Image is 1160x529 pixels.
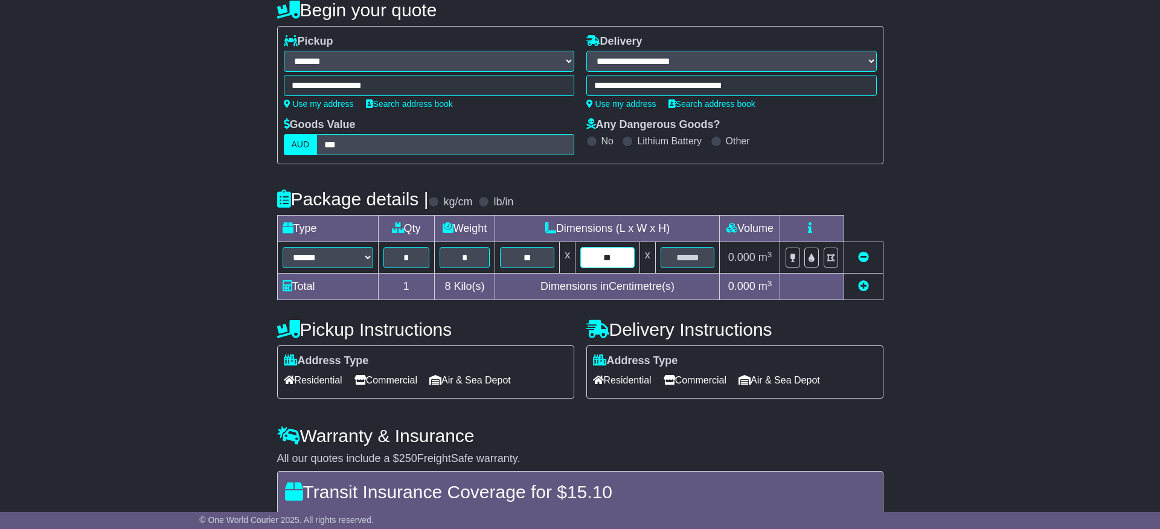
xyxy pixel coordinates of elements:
[284,118,356,132] label: Goods Value
[601,135,614,147] label: No
[443,196,472,209] label: kg/cm
[284,134,318,155] label: AUD
[720,216,780,242] td: Volume
[767,279,772,288] sup: 3
[277,216,378,242] td: Type
[277,274,378,300] td: Total
[858,280,869,292] a: Add new item
[284,371,342,390] span: Residential
[728,280,755,292] span: 0.000
[495,216,720,242] td: Dimensions (L x W x H)
[199,515,374,525] span: © One World Courier 2025. All rights reserved.
[586,118,720,132] label: Any Dangerous Goods?
[586,99,656,109] a: Use my address
[593,371,652,390] span: Residential
[399,452,417,464] span: 250
[567,482,612,502] span: 15.10
[495,274,720,300] td: Dimensions in Centimetre(s)
[586,35,642,48] label: Delivery
[429,371,511,390] span: Air & Sea Depot
[277,452,883,466] div: All our quotes include a $ FreightSafe warranty.
[284,354,369,368] label: Address Type
[639,242,655,274] td: x
[434,216,495,242] td: Weight
[277,189,429,209] h4: Package details |
[378,274,434,300] td: 1
[277,426,883,446] h4: Warranty & Insurance
[758,251,772,263] span: m
[767,250,772,259] sup: 3
[758,280,772,292] span: m
[378,216,434,242] td: Qty
[728,251,755,263] span: 0.000
[739,371,820,390] span: Air & Sea Depot
[434,274,495,300] td: Kilo(s)
[285,482,876,502] h4: Transit Insurance Coverage for $
[668,99,755,109] a: Search address book
[586,319,883,339] h4: Delivery Instructions
[493,196,513,209] label: lb/in
[637,135,702,147] label: Lithium Battery
[858,251,869,263] a: Remove this item
[444,280,450,292] span: 8
[593,354,678,368] label: Address Type
[284,99,354,109] a: Use my address
[664,371,726,390] span: Commercial
[354,371,417,390] span: Commercial
[277,319,574,339] h4: Pickup Instructions
[726,135,750,147] label: Other
[284,35,333,48] label: Pickup
[366,99,453,109] a: Search address book
[560,242,575,274] td: x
